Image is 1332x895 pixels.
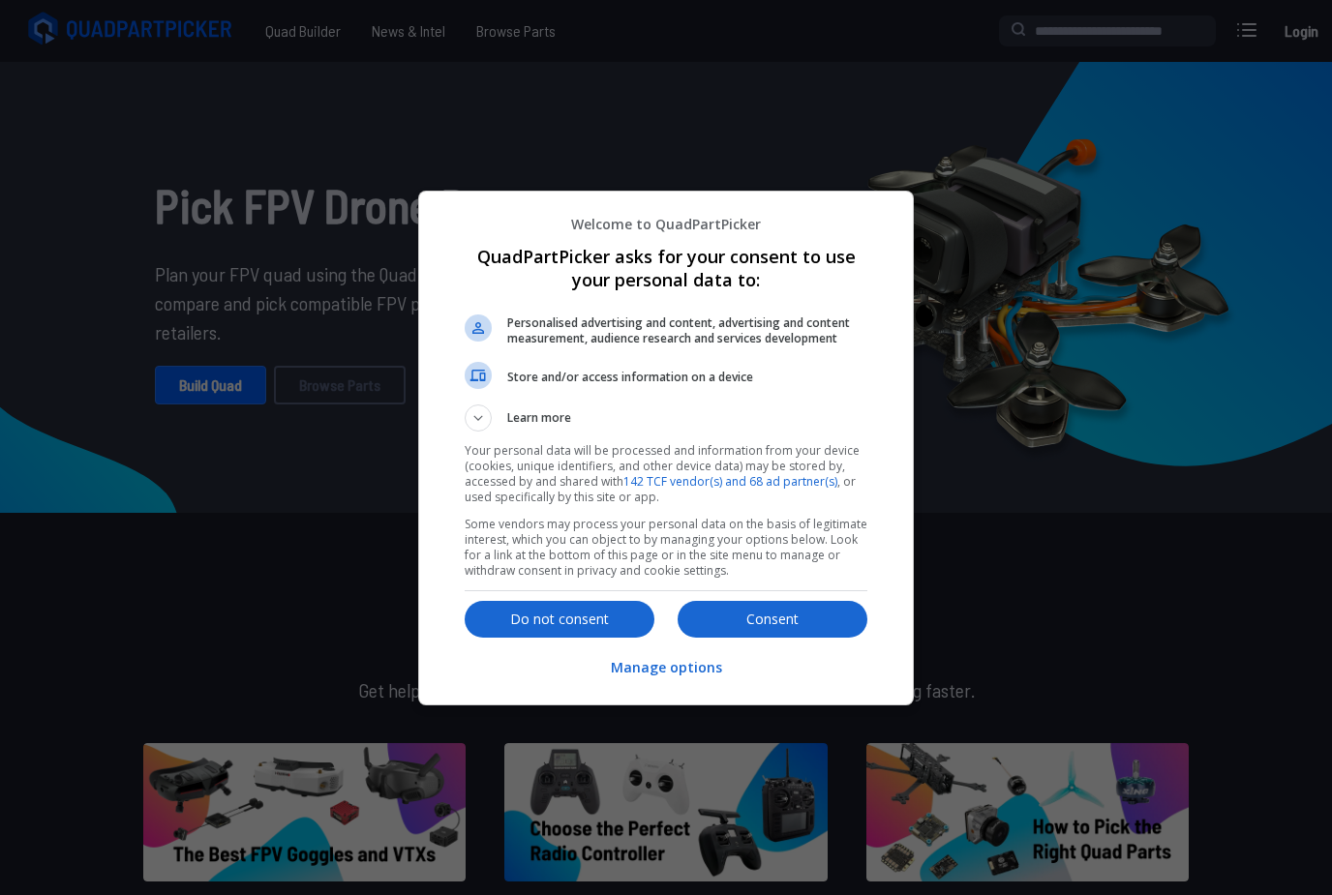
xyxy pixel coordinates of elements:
[465,443,867,505] p: Your personal data will be processed and information from your device (cookies, unique identifier...
[507,315,867,346] span: Personalised advertising and content, advertising and content measurement, audience research and ...
[465,601,654,638] button: Do not consent
[678,610,867,629] p: Consent
[611,647,722,689] button: Manage options
[678,601,867,638] button: Consent
[465,404,867,432] button: Learn more
[507,409,571,432] span: Learn more
[418,191,914,705] div: QuadPartPicker asks for your consent to use your personal data to:
[623,473,837,490] a: 142 TCF vendor(s) and 68 ad partner(s)
[465,610,654,629] p: Do not consent
[465,245,867,291] h1: QuadPartPicker asks for your consent to use your personal data to:
[507,370,867,385] span: Store and/or access information on a device
[611,658,722,677] p: Manage options
[465,215,867,233] p: Welcome to QuadPartPicker
[465,517,867,579] p: Some vendors may process your personal data on the basis of legitimate interest, which you can ob...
